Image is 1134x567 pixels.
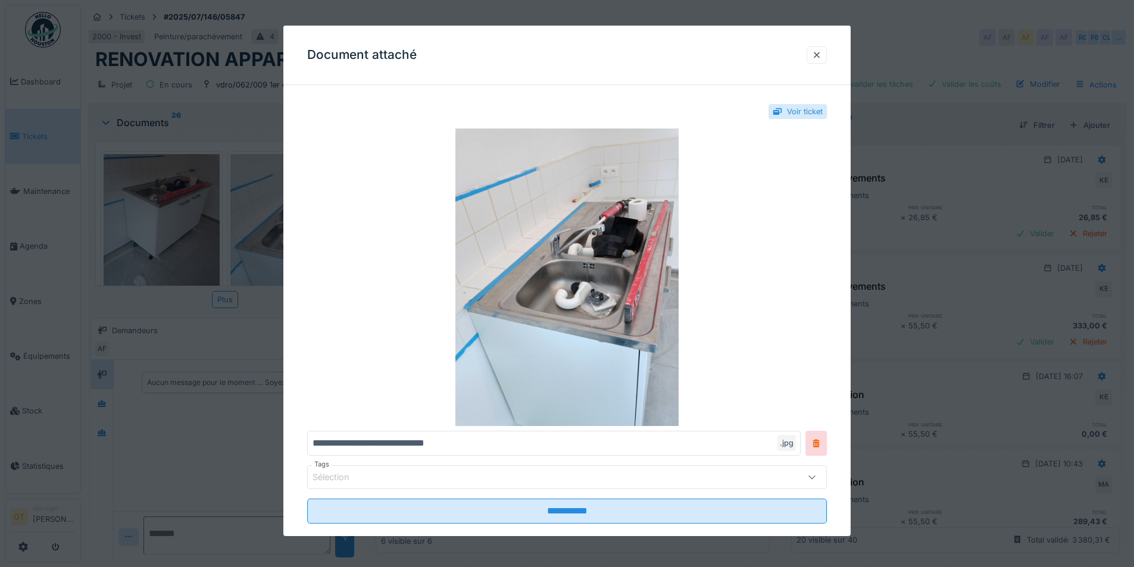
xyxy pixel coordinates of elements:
div: Sélection [313,471,366,484]
img: 3d0d6222-3542-4588-ae99-82ec86b90340-1757337561615685844631345223718.jpg [307,129,827,426]
h3: Document attaché [307,48,417,62]
div: .jpg [777,435,796,451]
label: Tags [312,459,332,469]
div: Voir ticket [787,106,823,117]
